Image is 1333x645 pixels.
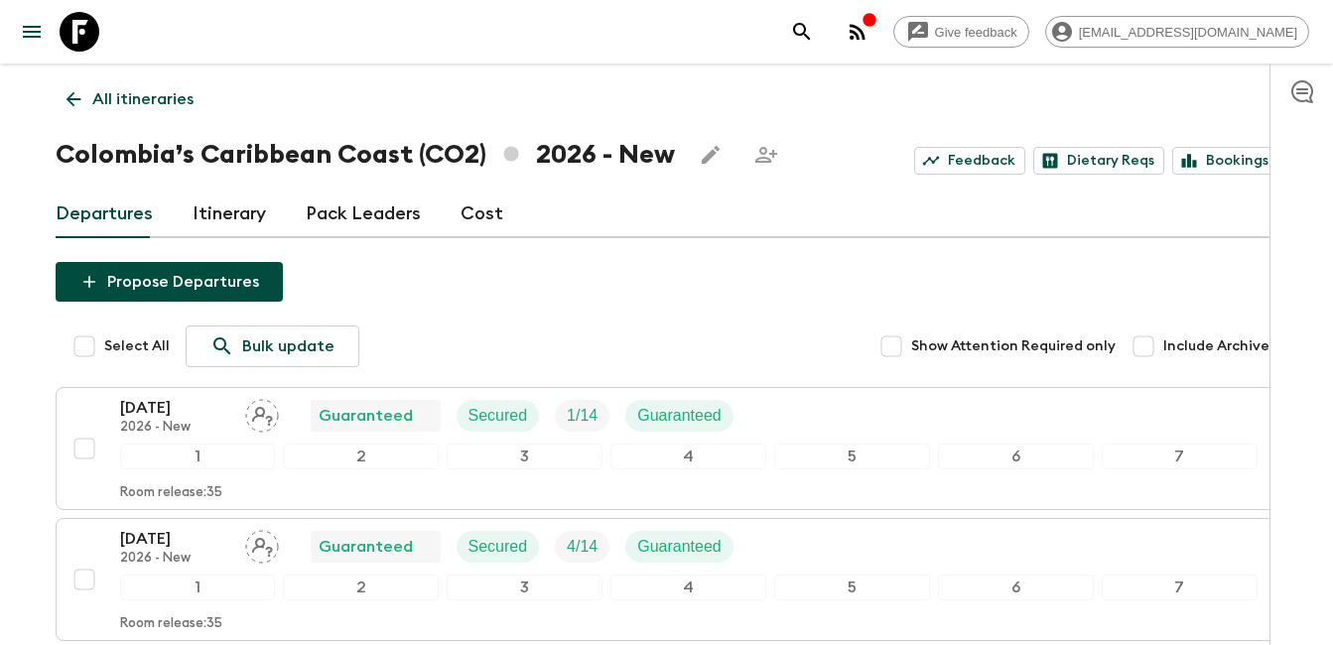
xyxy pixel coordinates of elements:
[457,400,540,432] div: Secured
[283,444,439,469] div: 2
[12,12,52,52] button: menu
[120,527,229,551] p: [DATE]
[92,87,194,111] p: All itineraries
[1068,25,1308,40] span: [EMAIL_ADDRESS][DOMAIN_NAME]
[555,400,609,432] div: Trip Fill
[242,334,334,358] p: Bulk update
[468,404,528,428] p: Secured
[468,535,528,559] p: Secured
[56,262,283,302] button: Propose Departures
[120,420,229,436] p: 2026 - New
[245,536,279,552] span: Assign pack leader
[938,575,1094,600] div: 6
[319,404,413,428] p: Guaranteed
[283,575,439,600] div: 2
[637,404,722,428] p: Guaranteed
[56,79,204,119] a: All itineraries
[1033,147,1164,175] a: Dietary Reqs
[782,12,822,52] button: search adventures
[186,325,359,367] a: Bulk update
[193,191,266,238] a: Itinerary
[120,616,222,632] p: Room release: 35
[555,531,609,563] div: Trip Fill
[120,551,229,567] p: 2026 - New
[610,575,766,600] div: 4
[567,535,598,559] p: 4 / 14
[56,191,153,238] a: Departures
[911,336,1116,356] span: Show Attention Required only
[938,444,1094,469] div: 6
[746,135,786,175] span: Share this itinerary
[447,575,602,600] div: 3
[691,135,731,175] button: Edit this itinerary
[924,25,1028,40] span: Give feedback
[1172,147,1278,175] a: Bookings
[774,444,930,469] div: 5
[637,535,722,559] p: Guaranteed
[774,575,930,600] div: 5
[245,405,279,421] span: Assign pack leader
[56,518,1278,641] button: [DATE]2026 - NewAssign pack leaderGuaranteedSecuredTrip FillGuaranteed1234567Room release:35
[461,191,503,238] a: Cost
[567,404,598,428] p: 1 / 14
[914,147,1025,175] a: Feedback
[56,135,675,175] h1: Colombia’s Caribbean Coast (CO2) 2026 - New
[120,575,276,600] div: 1
[1102,444,1258,469] div: 7
[104,336,170,356] span: Select All
[457,531,540,563] div: Secured
[319,535,413,559] p: Guaranteed
[120,485,222,501] p: Room release: 35
[1102,575,1258,600] div: 7
[306,191,421,238] a: Pack Leaders
[120,444,276,469] div: 1
[120,396,229,420] p: [DATE]
[447,444,602,469] div: 3
[610,444,766,469] div: 4
[1163,336,1278,356] span: Include Archived
[893,16,1029,48] a: Give feedback
[56,387,1278,510] button: [DATE]2026 - NewAssign pack leaderGuaranteedSecuredTrip FillGuaranteed1234567Room release:35
[1045,16,1309,48] div: [EMAIL_ADDRESS][DOMAIN_NAME]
